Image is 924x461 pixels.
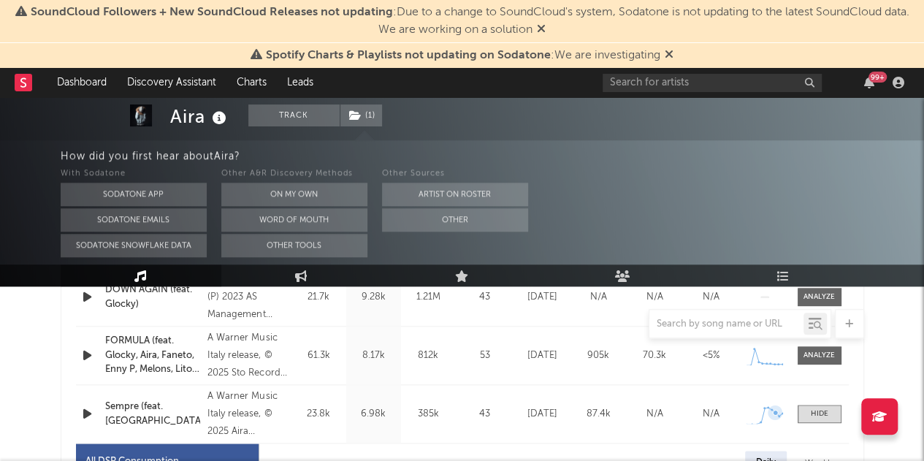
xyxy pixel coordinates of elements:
[207,388,287,441] div: A Warner Music Italy release, © 2025 Aira distributed by Warner Music [GEOGRAPHIC_DATA]
[405,407,452,422] div: 385k
[221,234,367,257] button: Other Tools
[295,290,343,305] div: 21.7k
[226,68,277,97] a: Charts
[248,104,340,126] button: Track
[687,348,736,363] div: <5%
[459,348,511,363] div: 53
[630,348,679,363] div: 70.3k
[459,290,511,305] div: 43
[31,7,909,36] span: : Due to a change to SoundCloud's system, Sodatone is not updating to the latest SoundCloud data....
[266,50,551,61] span: Spotify Charts & Playlists not updating on Sodatone
[350,290,397,305] div: 9.28k
[117,68,226,97] a: Discovery Assistant
[350,407,397,422] div: 6.98k
[382,165,528,183] div: Other Sources
[61,165,207,183] div: With Sodatone
[350,348,397,363] div: 8.17k
[574,348,623,363] div: 905k
[340,104,383,126] span: ( 1 )
[687,407,736,422] div: N/A
[665,50,673,61] span: Dismiss
[382,208,528,232] button: Other
[649,319,803,330] input: Search by song name or URL
[630,290,679,305] div: N/A
[687,290,736,305] div: N/A
[47,68,117,97] a: Dashboard
[574,407,623,422] div: 87.4k
[170,104,230,129] div: Aira
[630,407,679,422] div: N/A
[537,24,546,36] span: Dismiss
[603,74,822,92] input: Search for artists
[221,183,367,206] button: On My Own
[266,50,660,61] span: : We are investigating
[61,183,207,206] button: Sodatone App
[221,208,367,232] button: Word Of Mouth
[221,165,367,183] div: Other A&R Discovery Methods
[105,334,201,377] a: FORMULA (feat. Glocky, Aira, Faneto, Enny P, Melons, Lito, Waze RRX)
[295,348,343,363] div: 61.3k
[61,208,207,232] button: Sodatone Emails
[405,290,452,305] div: 1.21M
[31,7,393,18] span: SoundCloud Followers + New SoundCloud Releases not updating
[459,407,511,422] div: 43
[518,407,567,422] div: [DATE]
[340,104,382,126] button: (1)
[277,68,324,97] a: Leads
[295,407,343,422] div: 23.8k
[864,77,874,88] button: 99+
[207,329,287,382] div: A Warner Music Italy release, © 2025 Sto Records under exclusive license to Warner Music [GEOGRAP...
[105,283,201,311] a: DOWN AGAIN (feat. Glocky)
[518,290,567,305] div: [DATE]
[574,290,623,305] div: N/A
[868,72,887,83] div: 99 +
[207,271,287,324] div: An EPIC Release (P) 2023 AS Management under exclusive license to Sony Music Entertainment Italy ...
[105,400,201,428] a: Sempre (feat. [GEOGRAPHIC_DATA])
[405,348,452,363] div: 812k
[382,183,528,206] button: Artist on Roster
[518,348,567,363] div: [DATE]
[61,234,207,257] button: Sodatone Snowflake Data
